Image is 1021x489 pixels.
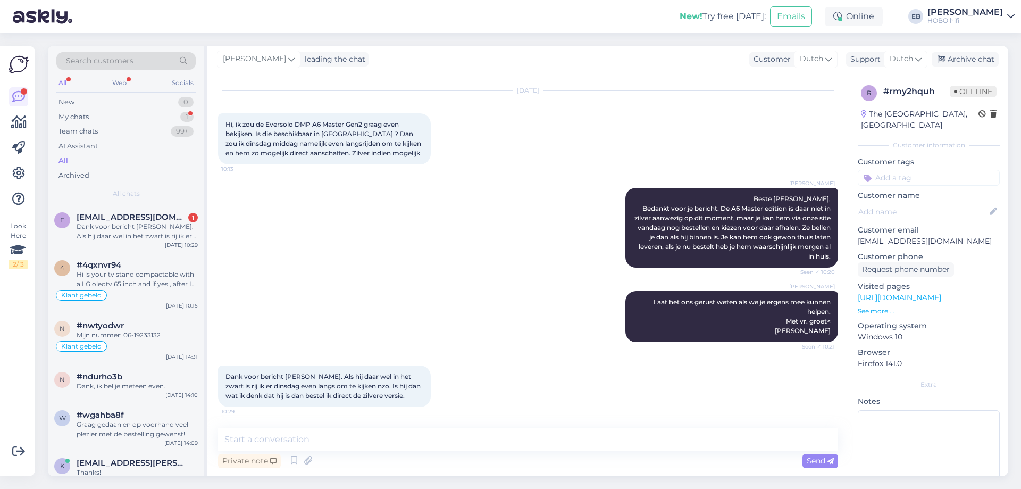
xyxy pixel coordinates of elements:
div: Socials [170,76,196,90]
p: Notes [858,396,1000,407]
p: Firefox 141.0 [858,358,1000,369]
div: [DATE] [218,86,838,95]
span: #4qxnvr94 [77,260,121,270]
span: Hi, ik zou de Eversolo DMP A6 Master Gen2 graag even bekijken. Is die beschikbaar in [GEOGRAPHIC_... [225,120,423,157]
span: Offline [950,86,997,97]
span: [PERSON_NAME] [789,179,835,187]
p: Customer phone [858,251,1000,262]
p: Windows 10 [858,331,1000,343]
span: kacper.gorski@hotmail.co.uk [77,458,187,468]
input: Add a tag [858,170,1000,186]
span: 4 [60,264,64,272]
div: Customer [749,54,791,65]
span: [PERSON_NAME] [223,53,286,65]
span: n [60,376,65,384]
div: Thanks! [77,468,198,477]
span: e [60,216,64,224]
span: erwin@beekbol.com [77,212,187,222]
p: Customer email [858,225,1000,236]
div: Support [846,54,881,65]
div: [DATE] 14:09 [164,439,198,447]
p: See more ... [858,306,1000,316]
div: leading the chat [300,54,365,65]
span: #wgahba8f [77,410,124,420]
div: [DATE] 14:10 [165,391,198,399]
div: Web [110,76,129,90]
div: The [GEOGRAPHIC_DATA], [GEOGRAPHIC_DATA] [861,109,978,131]
span: Klant gebeld [61,343,102,350]
div: Dank voor bericht [PERSON_NAME]. Als hij daar wel in het zwart is rij ik er dinsdag even langs om... [77,222,198,241]
div: AI Assistant [58,141,98,152]
span: Beste [PERSON_NAME], Bedankt voor je bericht. De A6 Master edition is daar niet in zilver aanwezi... [634,195,832,260]
span: Send [807,456,834,466]
div: 0 [178,97,194,107]
div: Team chats [58,126,98,137]
span: n [60,325,65,333]
div: Graag gedaan en op voorhand veel plezier met de bestelling gewenst! [77,420,198,439]
span: k [60,462,65,470]
div: [DATE] 14:31 [166,353,198,361]
div: 1 [180,112,194,122]
div: [DATE] 10:15 [166,302,198,310]
div: # rmy2hquh [883,85,950,98]
p: Customer name [858,190,1000,201]
div: [PERSON_NAME] [927,8,1003,16]
span: All chats [113,189,140,198]
p: Operating system [858,320,1000,331]
a: [PERSON_NAME]HOBO hifi [927,8,1015,25]
div: [DATE] 10:29 [165,241,198,249]
a: [URL][DOMAIN_NAME] [858,293,941,302]
span: Dank voor bericht [PERSON_NAME]. Als hij daar wel in het zwart is rij ik er dinsdag even langs om... [225,372,422,400]
span: Klant gebeld [61,292,102,299]
span: Seen ✓ 10:21 [795,343,835,351]
div: Customer information [858,140,1000,150]
div: All [58,155,68,166]
div: Look Here [9,221,28,269]
span: w [59,414,66,422]
button: Emails [770,6,812,27]
div: Mijn nummer: 06-19233132 [77,330,198,340]
span: 10:13 [221,165,261,173]
div: Extra [858,380,1000,389]
span: 10:29 [221,408,261,416]
div: My chats [58,112,89,122]
span: Search customers [66,55,133,67]
div: Dank, ik bel je meteen even. [77,382,198,391]
span: r [867,89,872,97]
div: Request phone number [858,262,954,277]
p: Customer tags [858,156,1000,168]
p: Browser [858,347,1000,358]
span: [PERSON_NAME] [789,283,835,291]
div: New [58,97,74,107]
div: Archive chat [932,52,999,67]
span: #nwtyodwr [77,321,124,330]
span: #ndurho3b [77,372,122,382]
div: HOBO hifi [927,16,1003,25]
div: 1 [188,213,198,222]
input: Add name [858,206,987,218]
p: Visited pages [858,281,1000,292]
img: Askly Logo [9,54,29,74]
span: Seen ✓ 10:20 [795,268,835,276]
span: Dutch [800,53,823,65]
span: Laat het ons gerust weten als we je ergens mee kunnen helpen. Met vr. groet< [PERSON_NAME] [654,298,832,335]
b: New! [680,11,702,21]
div: 99+ [171,126,194,137]
div: EB [908,9,923,24]
span: Dutch [890,53,913,65]
p: [EMAIL_ADDRESS][DOMAIN_NAME] [858,236,1000,247]
div: 2 / 3 [9,260,28,269]
div: Online [825,7,883,26]
div: Archived [58,170,89,181]
div: Private note [218,454,281,468]
div: Hi is your tv stand compactable with a LG oledtv 65 inch and if yes , after I order when will be ... [77,270,198,289]
div: Try free [DATE]: [680,10,766,23]
div: All [56,76,69,90]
